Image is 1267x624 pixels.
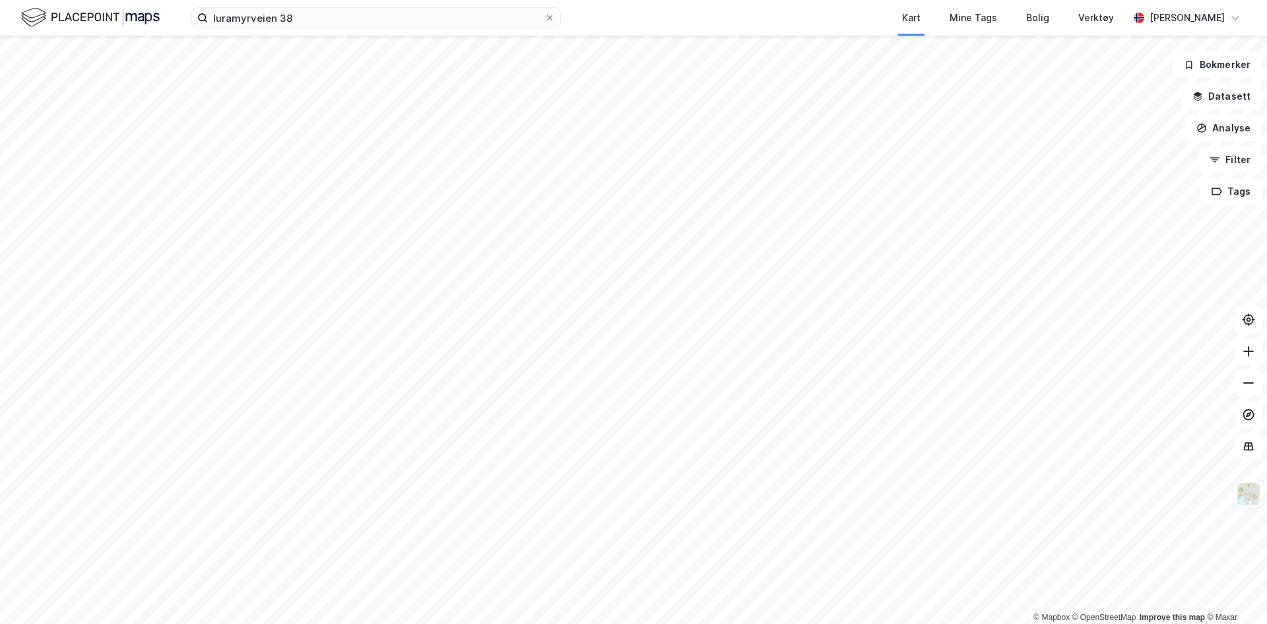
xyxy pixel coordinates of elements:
[1078,10,1114,26] div: Verktøy
[902,10,921,26] div: Kart
[1201,561,1267,624] iframe: Chat Widget
[1236,481,1261,506] img: Z
[1200,178,1262,205] button: Tags
[1201,561,1267,624] div: Kontrollprogram for chat
[1033,613,1070,622] a: Mapbox
[1198,147,1262,173] button: Filter
[1173,52,1262,78] button: Bokmerker
[1185,115,1262,141] button: Analyse
[1026,10,1049,26] div: Bolig
[21,6,160,29] img: logo.f888ab2527a4732fd821a326f86c7f29.svg
[1181,83,1262,110] button: Datasett
[1140,613,1205,622] a: Improve this map
[950,10,997,26] div: Mine Tags
[1150,10,1225,26] div: [PERSON_NAME]
[1072,613,1136,622] a: OpenStreetMap
[208,8,544,28] input: Søk på adresse, matrikkel, gårdeiere, leietakere eller personer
